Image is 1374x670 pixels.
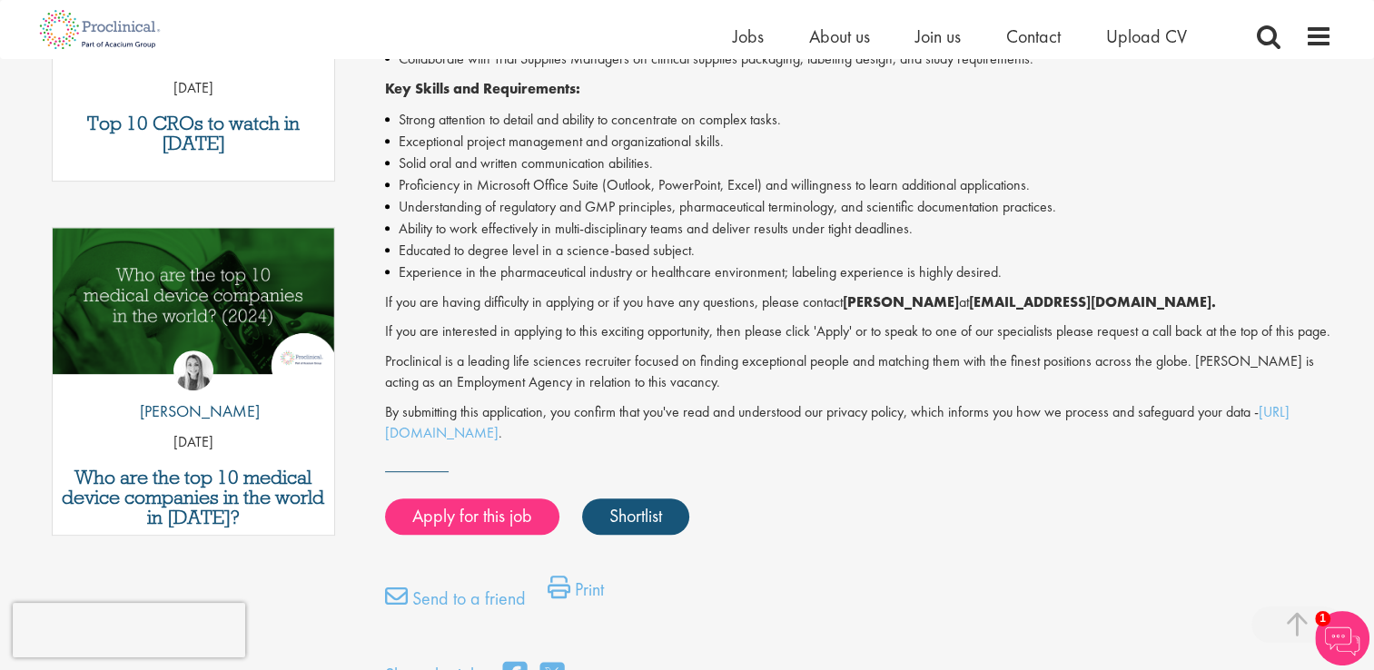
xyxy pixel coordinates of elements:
p: [DATE] [53,432,335,453]
a: Hannah Burke [PERSON_NAME] [126,350,260,432]
li: Strong attention to detail and ability to concentrate on complex tasks. [385,109,1332,131]
a: Apply for this job [385,498,559,535]
li: Solid oral and written communication abilities. [385,153,1332,174]
a: Top 10 CROs to watch in [DATE] [62,113,326,153]
a: About us [809,25,870,48]
a: Contact [1006,25,1061,48]
a: Who are the top 10 medical device companies in the world in [DATE]? [62,468,326,527]
a: Link to a post [53,228,335,389]
a: Shortlist [582,498,689,535]
span: 1 [1315,611,1330,626]
a: [URL][DOMAIN_NAME] [385,402,1290,442]
li: Educated to degree level in a science-based subject. [385,240,1332,261]
li: Ability to work effectively in multi-disciplinary teams and deliver results under tight deadlines. [385,218,1332,240]
iframe: reCAPTCHA [13,603,245,657]
a: Join us [915,25,961,48]
p: [PERSON_NAME] [126,399,260,423]
p: By submitting this application, you confirm that you've read and understood our privacy policy, w... [385,402,1332,444]
img: Top 10 Medical Device Companies 2024 [53,228,335,374]
p: If you are having difficulty in applying or if you have any questions, please contact at [385,292,1332,313]
p: [DATE] [53,78,335,99]
li: Experience in the pharmaceutical industry or healthcare environment; labeling experience is highl... [385,261,1332,283]
li: Understanding of regulatory and GMP principles, pharmaceutical terminology, and scientific docume... [385,196,1332,218]
a: Jobs [733,25,764,48]
li: Proficiency in Microsoft Office Suite (Outlook, PowerPoint, Excel) and willingness to learn addit... [385,174,1332,196]
a: Print [548,576,604,612]
img: Chatbot [1315,611,1369,665]
img: Hannah Burke [173,350,213,390]
strong: Key Skills and Requirements: [385,79,580,98]
a: Send to a friend [385,585,526,621]
a: Upload CV [1106,25,1187,48]
strong: [PERSON_NAME] [843,292,959,311]
li: Exceptional project management and organizational skills. [385,131,1332,153]
p: Proclinical is a leading life sciences recruiter focused on finding exceptional people and matchi... [385,351,1332,393]
strong: [EMAIL_ADDRESS][DOMAIN_NAME]. [969,292,1216,311]
p: If you are interested in applying to this exciting opportunity, then please click 'Apply' or to s... [385,321,1332,342]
